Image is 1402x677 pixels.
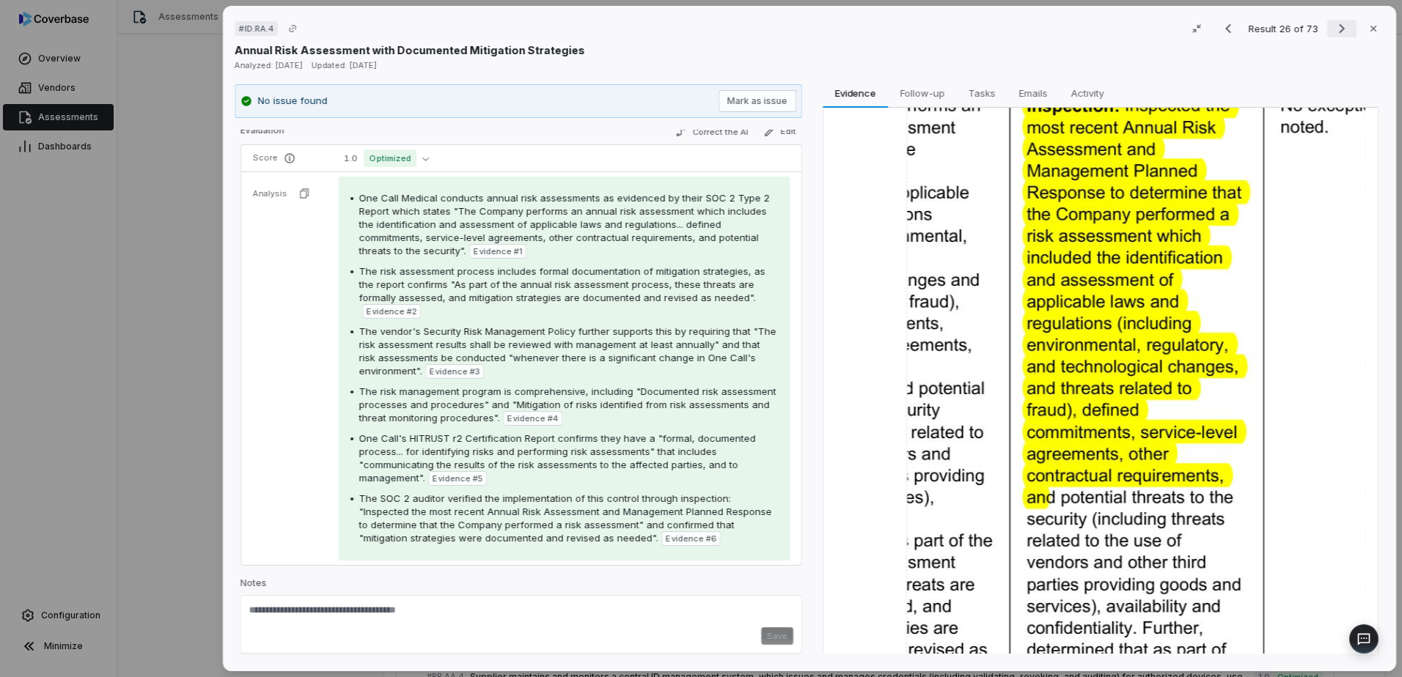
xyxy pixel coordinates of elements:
p: Evaluation [241,125,285,142]
span: Tasks [963,84,1002,103]
span: The risk management program is comprehensive, including "Documented risk assessment processes and... [359,385,777,423]
button: Mark as issue [719,90,796,112]
p: Score [253,152,321,164]
span: The vendor's Security Risk Management Policy further supports this by requiring that "The risk as... [359,325,777,377]
span: Evidence # 1 [474,245,522,257]
span: One Call's HITRUST r2 Certification Report confirms they have a "formal, documented process... fo... [359,432,756,484]
button: 1.0Optimized [339,149,435,167]
button: Correct the AI [669,123,755,141]
button: Previous result [1214,20,1243,37]
span: Analyzed: [DATE] [235,60,303,70]
span: Evidence # 6 [666,533,716,544]
button: Edit [757,123,802,141]
span: # ID.RA.4 [239,23,274,34]
p: Annual Risk Assessment with Documented Mitigation Strategies [235,42,585,58]
button: Copy link [279,15,306,42]
span: Evidence # 2 [367,306,416,317]
span: Evidence # 5 [433,473,482,484]
span: Updated: [DATE] [312,60,377,70]
button: Next result [1327,20,1357,37]
span: The risk assessment process includes formal documentation of mitigation strategies, as the report... [359,265,766,303]
p: Analysis [253,188,287,199]
span: The SOC 2 auditor verified the implementation of this control through inspection: "Inspected the ... [359,492,772,544]
span: Emails [1013,84,1054,103]
p: Notes [241,577,802,595]
span: Evidence [829,84,882,103]
span: One Call Medical conducts annual risk assessments as evidenced by their SOC 2 Type 2 Report which... [359,192,770,256]
p: Result 26 of 73 [1249,21,1321,37]
span: Evidence # 3 [430,366,480,377]
p: No issue found [258,94,328,108]
span: Follow-up [895,84,951,103]
span: Optimized [364,149,416,167]
span: Evidence # 4 [507,413,558,424]
span: Activity [1065,84,1110,103]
